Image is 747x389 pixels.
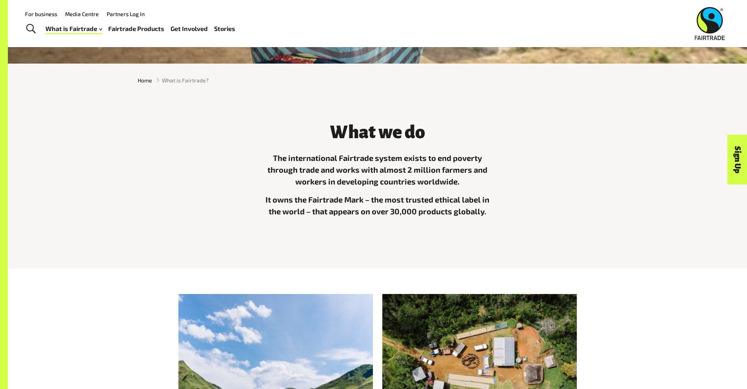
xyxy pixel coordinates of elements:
[108,23,164,35] a: Fairtrade Products
[260,194,495,217] p: It owns the Fairtrade Mark – the most trusted ethical label in the world – that appears on over 3...
[45,23,102,35] a: What is Fairtrade
[162,76,209,84] span: What is Fairtrade?
[25,11,57,17] a: For business
[695,7,725,40] img: Fairtrade Australia New Zealand logo
[260,152,495,187] p: The international Fairtrade system exists to end poverty through trade and works with almost 2 mi...
[138,76,152,84] a: Home
[260,122,495,142] h3: What we do
[214,23,235,35] a: Stories
[171,23,208,35] a: Get Involved
[107,11,145,17] a: Partners Log In
[21,19,40,39] a: Toggle Search
[65,11,99,17] a: Media Centre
